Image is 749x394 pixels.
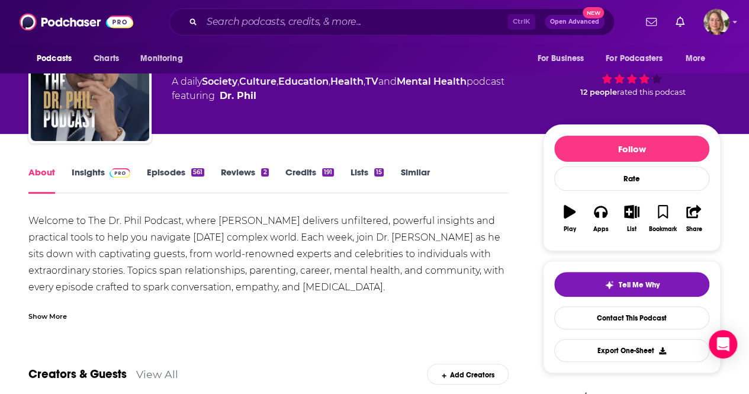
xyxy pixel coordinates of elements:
[554,339,709,362] button: Export One-Sheet
[554,136,709,162] button: Follow
[641,12,661,32] a: Show notifications dropdown
[585,197,616,240] button: Apps
[583,7,604,18] span: New
[86,47,126,70] a: Charts
[351,166,384,194] a: Lists15
[147,166,204,194] a: Episodes561
[545,15,605,29] button: Open AdvancedNew
[329,76,330,87] span: ,
[220,89,256,103] a: Dr. Phil
[686,226,702,233] div: Share
[554,272,709,297] button: tell me why sparkleTell Me Why
[679,197,709,240] button: Share
[605,280,614,290] img: tell me why sparkle
[703,9,729,35] button: Show profile menu
[598,47,680,70] button: open menu
[172,89,504,103] span: featuring
[28,166,55,194] a: About
[277,76,278,87] span: ,
[364,76,365,87] span: ,
[31,23,149,141] img: The Dr. Phil Podcast
[261,168,268,177] div: 2
[671,12,689,32] a: Show notifications dropdown
[278,76,329,87] a: Education
[616,197,647,240] button: List
[606,50,663,67] span: For Podcasters
[529,47,599,70] button: open menu
[140,50,182,67] span: Monitoring
[397,76,467,87] a: Mental Health
[400,166,429,194] a: Similar
[703,9,729,35] img: User Profile
[202,76,237,87] a: Society
[365,76,378,87] a: TV
[28,367,127,382] a: Creators & Guests
[110,168,130,178] img: Podchaser Pro
[28,47,87,70] button: open menu
[619,280,660,290] span: Tell Me Why
[136,368,178,380] a: View All
[20,11,133,33] img: Podchaser - Follow, Share and Rate Podcasts
[374,168,384,177] div: 15
[322,168,334,177] div: 191
[507,14,535,30] span: Ctrl K
[330,76,364,87] a: Health
[202,12,507,31] input: Search podcasts, credits, & more...
[647,197,678,240] button: Bookmark
[94,50,119,67] span: Charts
[703,9,729,35] span: Logged in as AriFortierPr
[554,166,709,191] div: Rate
[239,76,277,87] a: Culture
[221,166,268,194] a: Reviews2
[285,166,334,194] a: Credits191
[617,88,686,97] span: rated this podcast
[191,168,204,177] div: 561
[649,226,677,233] div: Bookmark
[169,8,615,36] div: Search podcasts, credits, & more...
[564,226,576,233] div: Play
[677,47,721,70] button: open menu
[237,76,239,87] span: ,
[550,19,599,25] span: Open Advanced
[554,306,709,329] a: Contact This Podcast
[37,50,72,67] span: Podcasts
[378,76,397,87] span: and
[686,50,706,67] span: More
[427,364,508,385] div: Add Creators
[172,75,504,103] div: A daily podcast
[593,226,609,233] div: Apps
[554,197,585,240] button: Play
[72,166,130,194] a: InsightsPodchaser Pro
[627,226,637,233] div: List
[580,88,617,97] span: 12 people
[132,47,198,70] button: open menu
[537,50,584,67] span: For Business
[709,330,737,358] div: Open Intercom Messenger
